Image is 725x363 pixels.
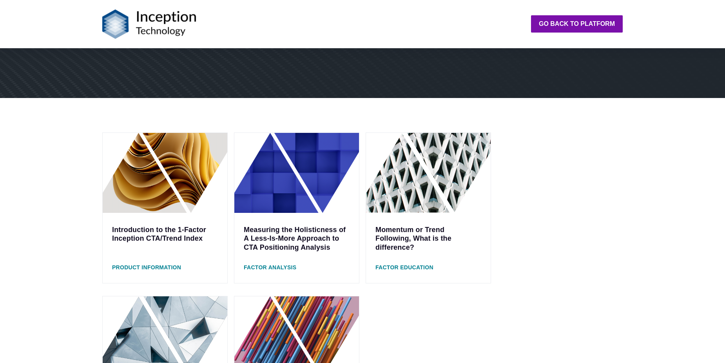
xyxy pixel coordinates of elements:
a: Go back to platform [531,15,623,33]
img: Logo [102,9,196,39]
a: Introduction to the 1-Factor Inception CTA/Trend Index [112,226,206,243]
img: Less Is More [234,133,359,213]
strong: Go back to platform [539,20,615,27]
a: Momentum or Trend Following, What is the difference? [375,226,451,251]
span: Factor Analysis [244,264,296,270]
span: Factor Education [375,264,433,270]
img: Momentum and Trend Following [366,133,491,213]
span: Product Information [112,264,181,270]
a: Measuring the Holisticness of A Less-Is-More Approach to CTA Positioning Analysis [244,226,346,251]
img: Product Information [103,133,227,213]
